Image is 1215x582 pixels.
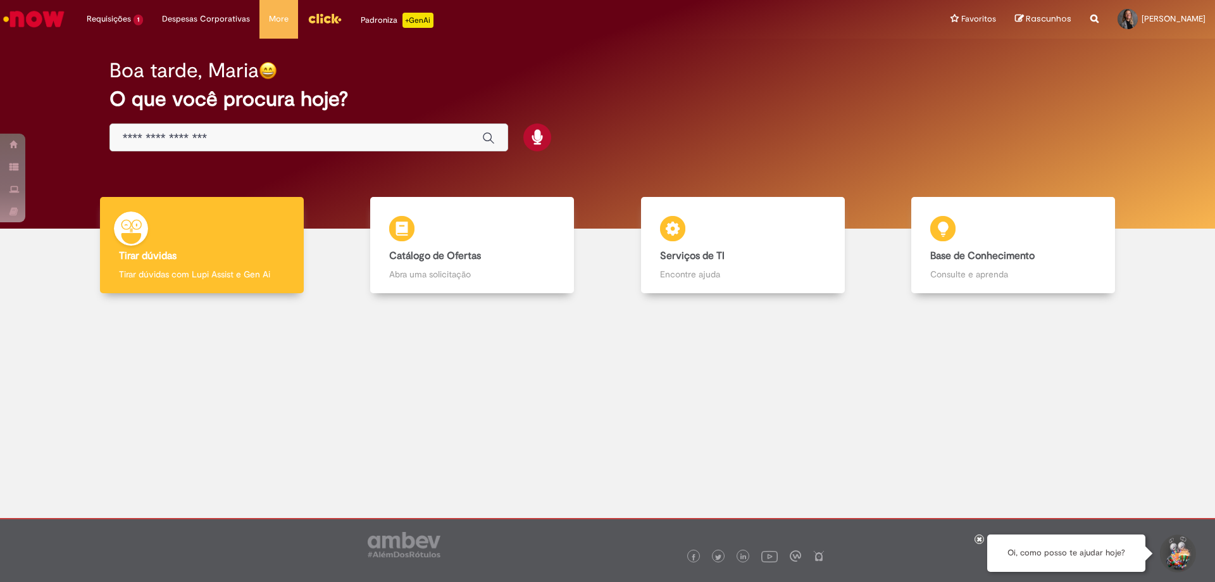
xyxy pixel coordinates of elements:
p: Tirar dúvidas com Lupi Assist e Gen Ai [119,268,285,281]
p: +GenAi [402,13,433,28]
span: [PERSON_NAME] [1142,13,1206,24]
img: logo_footer_workplace.png [790,550,801,562]
img: logo_footer_youtube.png [761,548,778,564]
div: Padroniza [361,13,433,28]
h2: O que você procura hoje? [109,88,1106,110]
span: Favoritos [961,13,996,25]
b: Tirar dúvidas [119,250,177,262]
b: Serviços de TI [660,250,725,262]
img: logo_footer_ambev_rotulo_gray.png [368,532,440,557]
img: logo_footer_twitter.png [715,554,721,560]
a: Tirar dúvidas Tirar dúvidas com Lupi Assist e Gen Ai [66,197,337,294]
img: logo_footer_facebook.png [690,554,697,560]
span: 1 [134,15,143,25]
p: Abra uma solicitação [389,268,555,281]
img: logo_footer_naosei.png [813,550,825,562]
img: click_logo_yellow_360x200.png [308,9,342,28]
span: Rascunhos [1026,13,1071,25]
a: Base de Conhecimento Consulte e aprenda [878,197,1149,294]
h2: Boa tarde, Maria [109,60,259,82]
span: More [269,13,289,25]
img: happy-face.png [259,61,277,80]
p: Encontre ajuda [660,268,826,281]
span: Despesas Corporativas [162,13,250,25]
b: Catálogo de Ofertas [389,250,481,262]
img: logo_footer_linkedin.png [740,554,747,561]
a: Rascunhos [1015,13,1071,25]
a: Serviços de TI Encontre ajuda [607,197,878,294]
span: Requisições [87,13,131,25]
img: ServiceNow [1,6,66,32]
button: Iniciar Conversa de Suporte [1158,535,1196,573]
p: Consulte e aprenda [930,268,1096,281]
div: Oi, como posso te ajudar hoje? [987,535,1145,572]
a: Catálogo de Ofertas Abra uma solicitação [337,197,608,294]
b: Base de Conhecimento [930,250,1035,262]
